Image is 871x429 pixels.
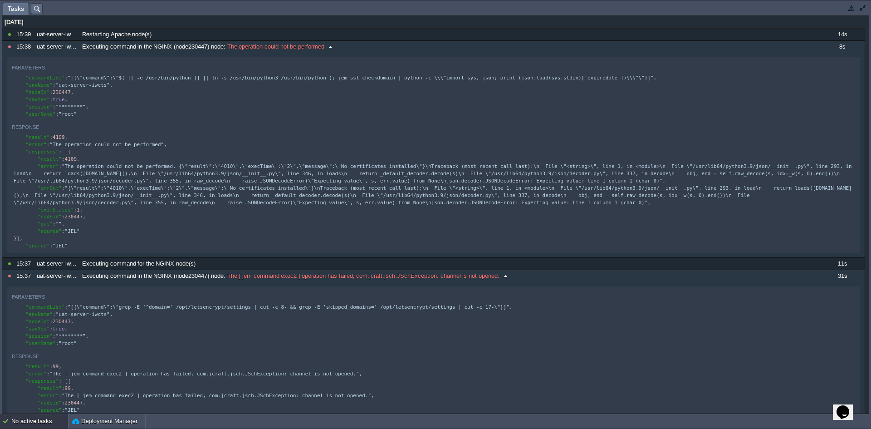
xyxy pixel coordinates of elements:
[12,122,39,133] div: Response
[62,214,65,220] span: :
[820,258,864,270] div: 11s
[53,89,71,95] span: 230447
[34,41,79,53] div: uat-server-iwcts
[38,163,59,169] span: "error"
[2,16,865,28] div: [DATE]
[56,111,59,117] span: :
[371,393,374,399] span: ,
[38,385,62,391] span: "result"
[49,243,53,249] span: :
[65,75,68,81] span: :
[65,228,80,234] span: "JEL"
[71,89,74,95] span: ,
[26,134,50,140] span: "result"
[86,104,89,110] span: ,
[65,156,77,162] span: 4109
[71,319,74,325] span: ,
[654,75,657,81] span: ,
[53,333,56,339] span: :
[14,236,23,242] span: }],
[49,89,53,95] span: :
[26,243,50,249] span: "source"
[11,414,68,429] div: No active tasks
[68,75,653,81] span: "[{\"command\":\"$( [[ -e /usr/bin/python ]] || ln -s /usr/bin/python3 /usr/bin/python ); jem ssl...
[26,89,50,95] span: "nodeId"
[34,270,79,282] div: uat-server-iwcts
[80,41,819,53] div: :
[62,156,65,162] span: :
[59,393,62,399] span: :
[62,185,65,191] span: :
[38,228,62,234] span: "source"
[53,243,68,249] span: "JEL"
[59,149,71,155] span: : [{
[82,30,152,39] span: Restarting Apache node(s)
[56,311,110,317] span: "uat-server-iwcts"
[59,163,62,169] span: :
[26,111,56,117] span: "userName"
[26,311,53,317] span: "envName"
[12,62,45,73] div: Parameters
[49,97,53,103] span: :
[26,104,53,110] span: "session"
[62,400,65,406] span: :
[34,258,79,270] div: uat-server-iwcts
[68,304,509,310] span: "[{\"command\":\"grep -E '^domain=' /opt/letsencrypt/settings | cut -c 8- && grep -E 'skipped_dom...
[38,156,62,162] span: "result"
[26,97,50,103] span: "sayYes"
[82,260,196,268] span: Executing command for the NGINX node(s)
[71,385,74,391] span: ,
[662,178,665,184] span: ,
[26,82,53,88] span: "envName"
[26,304,65,310] span: "commandList"
[77,156,80,162] span: ,
[62,385,65,391] span: :
[49,319,53,325] span: :
[56,221,62,227] span: ""
[82,43,224,51] span: Executing command in the NGINX (node230447) node
[65,407,80,413] span: "JEL"
[53,326,65,332] span: true
[53,134,65,140] span: 4109
[49,371,359,377] span: "The [ jem command exec2 ] operation has failed, com.jcraft.jsch.JSchException: channel is not op...
[83,400,86,406] span: ,
[56,82,110,88] span: "uat-server-iwcts"
[38,185,62,191] span: "errOut"
[110,82,113,88] span: ,
[83,214,86,220] span: ,
[38,207,73,213] span: "exitStatus"
[62,221,65,227] span: ,
[53,82,56,88] span: :
[53,221,56,227] span: :
[225,272,499,280] span: The [ jem command exec2 ] operation has failed, com.jcraft.jsch.JSchException: channel is not ope...
[8,3,24,15] span: Tasks
[38,214,62,220] span: "nodeid"
[38,407,62,413] span: "source"
[62,407,65,413] span: :
[59,364,62,370] span: ,
[26,75,65,81] span: "commandList"
[820,270,864,282] div: 31s
[49,134,53,140] span: :
[49,142,164,148] span: "The operation could not be performed"
[49,364,53,370] span: :
[26,326,50,332] span: "sayYes"
[59,111,77,117] span: "root"
[164,142,167,148] span: ,
[820,41,864,53] div: 8s
[59,378,71,384] span: : [{
[59,340,77,346] span: "root"
[509,304,513,310] span: ,
[26,340,56,346] span: "userName"
[12,291,45,302] div: Parameters
[53,104,56,110] span: :
[225,43,324,51] span: The operation could not be performed
[16,41,34,53] div: 15:38
[86,333,89,339] span: ,
[56,340,59,346] span: :
[53,97,65,103] span: true
[53,319,71,325] span: 230447
[34,29,79,40] div: uat-server-iwcts
[647,200,651,206] span: ,
[77,207,80,213] span: 1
